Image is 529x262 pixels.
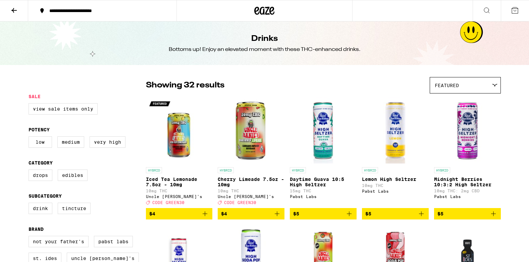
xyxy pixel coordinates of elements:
button: Add to bag [290,208,357,219]
div: Uncle [PERSON_NAME]'s [146,194,213,199]
legend: Brand [29,226,44,232]
legend: Potency [29,127,50,132]
p: HYBRID [146,167,162,173]
label: View Sale Items Only [29,103,98,115]
label: Edibles [58,170,88,181]
img: Uncle Arnie's - Cherry Limeade 7.5oz - 10mg [218,97,284,164]
span: $4 [149,211,155,216]
h1: Drinks [251,33,278,45]
p: Lemon High Seltzer [362,177,429,182]
div: Bottoms up! Enjoy an elevated moment with these THC-enhanced drinks. [169,46,361,53]
img: Pabst Labs - Midnight Berries 10:3:2 High Seltzer [434,97,501,164]
legend: Category [29,160,53,166]
p: 10mg THC [362,183,429,188]
p: Showing 32 results [146,80,224,91]
span: CODE GREEN30 [224,200,256,205]
img: Pabst Labs - Daytime Guava 10:5 High Seltzer [290,97,357,164]
a: Open page for Daytime Guava 10:5 High Seltzer from Pabst Labs [290,97,357,208]
p: Midnight Berries 10:3:2 High Seltzer [434,177,501,187]
legend: Subcategory [29,193,62,199]
button: Add to bag [218,208,284,219]
p: 15mg THC [290,189,357,193]
img: Uncle Arnie's - Iced Tea Lemonade 7.5oz - 10mg [146,97,213,164]
label: Not Your Father's [29,236,89,247]
div: Pabst Labs [362,189,429,193]
p: 10mg THC [218,189,284,193]
span: $5 [365,211,371,216]
span: $4 [221,211,227,216]
label: Tincture [58,203,91,214]
button: Add to bag [146,208,213,219]
span: $5 [293,211,299,216]
p: HYBRID [362,167,378,173]
legend: Sale [29,94,41,99]
span: CODE GREEN30 [152,200,184,205]
a: Open page for Midnight Berries 10:3:2 High Seltzer from Pabst Labs [434,97,501,208]
span: Featured [435,83,459,88]
div: Pabst Labs [434,194,501,199]
button: Add to bag [434,208,501,219]
p: Daytime Guava 10:5 High Seltzer [290,177,357,187]
label: Drink [29,203,52,214]
label: Drops [29,170,52,181]
label: Low [29,136,52,148]
p: HYBRID [290,167,306,173]
span: $5 [437,211,443,216]
p: Iced Tea Lemonade 7.5oz - 10mg [146,177,213,187]
label: Pabst Labs [94,236,133,247]
p: HYBRID [434,167,450,173]
div: Pabst Labs [290,194,357,199]
a: Open page for Cherry Limeade 7.5oz - 10mg from Uncle Arnie's [218,97,284,208]
p: Cherry Limeade 7.5oz - 10mg [218,177,284,187]
p: 10mg THC: 2mg CBD [434,189,501,193]
a: Open page for Iced Tea Lemonade 7.5oz - 10mg from Uncle Arnie's [146,97,213,208]
p: HYBRID [218,167,234,173]
img: Pabst Labs - Lemon High Seltzer [362,97,429,164]
button: Add to bag [362,208,429,219]
div: Uncle [PERSON_NAME]'s [218,194,284,199]
a: Open page for Lemon High Seltzer from Pabst Labs [362,97,429,208]
label: Medium [57,136,84,148]
p: 10mg THC [146,189,213,193]
label: Very High [90,136,125,148]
